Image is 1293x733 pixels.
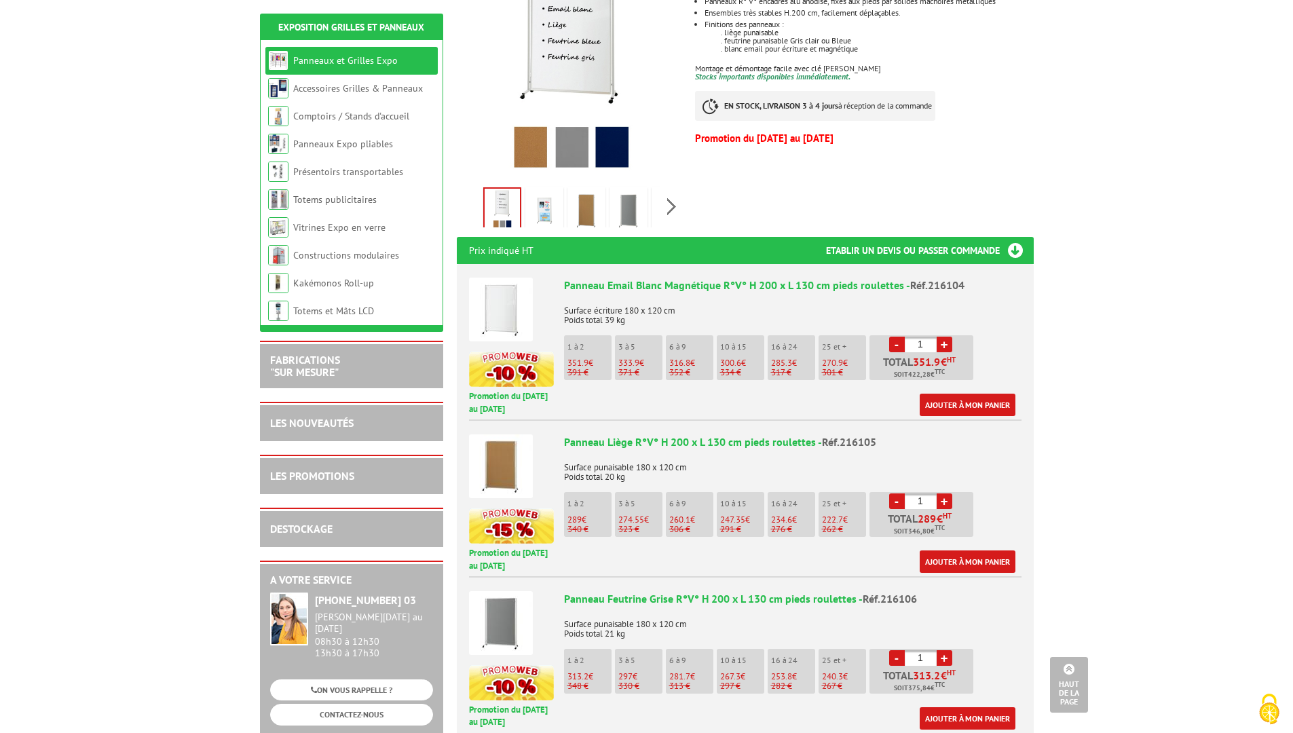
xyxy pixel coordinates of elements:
[705,9,1033,17] li: Ensembles très stables H.200 cm, facilement déplaçables.
[469,278,533,341] img: Panneau Email Blanc Magnétique R°V° H 200 x L 130 cm pieds roulettes
[822,515,866,525] p: €
[1050,657,1088,713] a: Haut de la page
[618,514,644,525] span: 274.55
[567,681,612,691] p: 348 €
[293,54,398,67] a: Panneaux et Grilles Expo
[822,656,866,665] p: 25 et +
[564,434,1022,450] div: Panneau Liège R°V° H 200 x L 130 cm pieds roulettes -
[720,525,764,534] p: 291 €
[567,671,588,682] span: 313.2
[270,593,308,645] img: widget-service.jpg
[935,368,945,375] sup: TTC
[771,368,815,377] p: 317 €
[270,469,354,483] a: LES PROMOTIONS
[270,679,433,700] a: ON VOUS RAPPELLE ?
[564,591,1022,607] div: Panneau Feutrine Grise R°V° H 200 x L 130 cm pieds roulettes -
[469,704,554,729] p: Promotion du [DATE] au [DATE]
[894,683,945,694] span: Soit €
[669,514,690,525] span: 260.1
[695,91,935,121] p: à réception de la commande
[771,358,815,368] p: €
[293,166,403,178] a: Présentoirs transportables
[293,277,374,289] a: Kakémonos Roll-up
[935,524,945,531] sup: TTC
[771,515,815,525] p: €
[469,434,533,498] img: Panneau Liège R°V° H 200 x L 130 cm pieds roulettes
[822,435,876,449] span: Réf.216105
[908,369,931,380] span: 422,28
[567,358,612,368] p: €
[654,190,687,232] img: panneau_feutrine_bleue_pieds_roulettes_216107.jpg
[669,499,713,508] p: 6 à 9
[669,671,690,682] span: 281.7
[889,337,905,352] a: -
[920,550,1015,573] a: Ajouter à mon panier
[270,522,333,535] a: DESTOCKAGE
[705,45,1033,53] div: . blanc email pour écriture et magnétique
[618,656,662,665] p: 3 à 5
[705,37,1033,45] div: . feutrine punaisable Gris clair ou Bleue
[720,499,764,508] p: 10 à 15
[469,390,554,415] p: Promotion du [DATE] au [DATE]
[665,195,678,218] span: Next
[889,493,905,509] a: -
[618,515,662,525] p: €
[293,305,374,317] a: Totems et Mâts LCD
[268,162,288,182] img: Présentoirs transportables
[918,513,937,524] span: 289
[469,352,554,387] img: promotion
[920,707,1015,730] a: Ajouter à mon panier
[935,681,945,688] sup: TTC
[822,671,843,682] span: 240.3
[720,681,764,691] p: 297 €
[268,273,288,293] img: Kakémonos Roll-up
[618,358,662,368] p: €
[771,681,815,691] p: 282 €
[873,513,973,537] p: Total
[705,29,1033,37] div: . liège punaisable
[695,71,850,81] font: Stocks importants disponibles immédiatement.
[315,612,433,635] div: [PERSON_NAME][DATE] au [DATE]
[315,612,433,658] div: 08h30 à 12h30 13h30 à 17h30
[567,499,612,508] p: 1 à 2
[889,650,905,666] a: -
[771,499,815,508] p: 16 à 24
[771,342,815,352] p: 16 à 24
[720,656,764,665] p: 10 à 15
[913,670,941,681] span: 313.2
[908,683,931,694] span: 375,84
[941,670,947,681] span: €
[947,355,956,364] sup: HT
[720,357,741,369] span: 300.6
[720,342,764,352] p: 10 à 15
[822,672,866,681] p: €
[822,358,866,368] p: €
[268,189,288,210] img: Totems publicitaires
[270,574,433,586] h2: A votre service
[947,668,956,677] sup: HT
[669,358,713,368] p: €
[564,278,1022,293] div: Panneau Email Blanc Magnétique R°V° H 200 x L 130 cm pieds roulettes -
[618,368,662,377] p: 371 €
[720,514,745,525] span: 247.35
[268,78,288,98] img: Accessoires Grilles & Panneaux
[720,368,764,377] p: 334 €
[268,106,288,126] img: Comptoirs / Stands d'accueil
[669,368,713,377] p: 352 €
[771,514,792,525] span: 234.6
[293,221,386,233] a: Vitrines Expo en verre
[564,297,1022,325] p: Surface écriture 180 x 120 cm Poids total 39 kg
[873,670,973,694] p: Total
[469,237,533,264] p: Prix indiqué HT
[913,356,941,367] span: 351.9
[771,656,815,665] p: 16 à 24
[822,514,843,525] span: 222.7
[612,190,645,232] img: panneau_feutrine_grise_pieds_roulettes_216106.jpg
[268,50,288,71] img: Panneaux et Grilles Expo
[941,356,947,367] span: €
[293,82,423,94] a: Accessoires Grilles & Panneaux
[669,357,690,369] span: 316.8
[567,672,612,681] p: €
[943,511,952,521] sup: HT
[278,21,424,33] a: Exposition Grilles et Panneaux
